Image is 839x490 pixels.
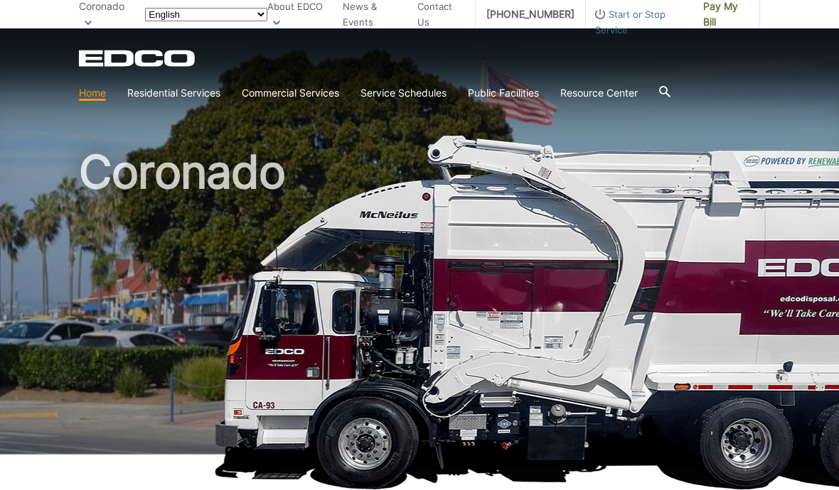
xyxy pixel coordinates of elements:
a: Resource Center [560,85,638,101]
select: Select a language [145,8,267,21]
a: Commercial Services [242,85,339,101]
a: EDCD logo. Return to the homepage. [79,50,197,67]
a: Public Facilities [468,85,539,101]
h1: Coronado [79,149,760,461]
a: Service Schedules [360,85,447,101]
a: Home [79,85,106,101]
a: Residential Services [127,85,220,101]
